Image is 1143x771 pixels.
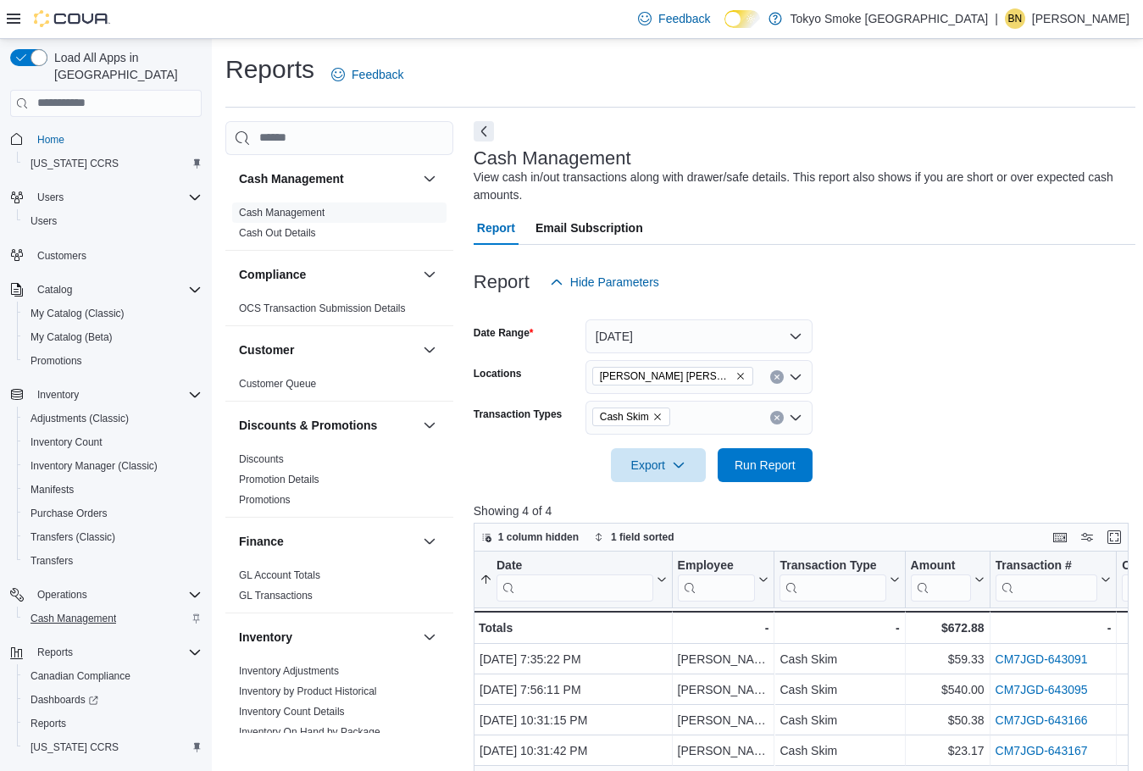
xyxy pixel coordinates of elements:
[239,685,377,697] a: Inventory by Product Historical
[910,649,984,669] div: $59.33
[1077,527,1097,547] button: Display options
[24,408,202,429] span: Adjustments (Classic)
[17,664,208,688] button: Canadian Compliance
[24,327,202,347] span: My Catalog (Beta)
[543,265,666,299] button: Hide Parameters
[1032,8,1129,29] p: [PERSON_NAME]
[780,649,899,669] div: Cash Skim
[770,370,784,384] button: Clear input
[3,383,208,407] button: Inventory
[3,243,208,268] button: Customers
[239,226,316,240] span: Cash Out Details
[17,712,208,735] button: Reports
[474,121,494,141] button: Next
[24,713,73,734] a: Reports
[225,565,453,613] div: Finance
[239,227,316,239] a: Cash Out Details
[1005,8,1025,29] div: Brianna Nesbitt
[419,531,440,552] button: Finance
[24,432,109,452] a: Inventory Count
[31,307,125,320] span: My Catalog (Classic)
[3,127,208,152] button: Home
[600,368,732,385] span: [PERSON_NAME] [PERSON_NAME]
[37,588,87,602] span: Operations
[239,533,416,550] button: Finance
[621,448,696,482] span: Export
[239,629,416,646] button: Inventory
[239,685,377,698] span: Inventory by Product Historical
[225,374,453,401] div: Customer
[225,53,314,86] h1: Reports
[419,169,440,189] button: Cash Management
[677,740,768,761] div: [PERSON_NAME]
[239,417,377,434] h3: Discounts & Promotions
[24,737,202,757] span: Washington CCRS
[239,473,319,486] span: Promotion Details
[498,530,579,544] span: 1 column hidden
[31,612,116,625] span: Cash Management
[735,371,746,381] button: Remove Hamilton Rymal from selection in this group
[592,367,753,385] span: Hamilton Rymal
[24,527,202,547] span: Transfers (Classic)
[677,649,768,669] div: [PERSON_NAME]
[24,666,202,686] span: Canadian Compliance
[995,557,1097,601] div: Transaction # URL
[677,557,755,601] div: Employee
[474,272,530,292] h3: Report
[239,493,291,507] span: Promotions
[239,533,284,550] h3: Finance
[31,642,202,663] span: Reports
[37,283,72,297] span: Catalog
[24,211,64,231] a: Users
[239,705,345,718] span: Inventory Count Details
[17,325,208,349] button: My Catalog (Beta)
[587,527,681,547] button: 1 field sorted
[239,494,291,506] a: Promotions
[995,683,1087,696] a: CM7JGD-643095
[31,459,158,473] span: Inventory Manager (Classic)
[37,388,79,402] span: Inventory
[480,710,667,730] div: [DATE] 10:31:15 PM
[24,408,136,429] a: Adjustments (Classic)
[31,483,74,496] span: Manifests
[658,10,710,27] span: Feedback
[31,412,129,425] span: Adjustments (Classic)
[474,326,534,340] label: Date Range
[611,530,674,544] span: 1 field sorted
[31,280,79,300] button: Catalog
[735,457,796,474] span: Run Report
[780,618,899,638] div: -
[31,330,113,344] span: My Catalog (Beta)
[31,740,119,754] span: [US_STATE] CCRS
[24,480,80,500] a: Manifests
[479,618,667,638] div: Totals
[780,679,899,700] div: Cash Skim
[239,207,325,219] a: Cash Management
[600,408,649,425] span: Cash Skim
[3,186,208,209] button: Users
[31,530,115,544] span: Transfers (Classic)
[24,153,125,174] a: [US_STATE] CCRS
[789,370,802,384] button: Open list of options
[239,266,416,283] button: Compliance
[31,507,108,520] span: Purchase Orders
[995,557,1111,601] button: Transaction #
[31,693,98,707] span: Dashboards
[239,341,416,358] button: Customer
[31,280,202,300] span: Catalog
[239,665,339,677] a: Inventory Adjustments
[677,557,755,574] div: Employee
[677,618,768,638] div: -
[239,725,380,739] span: Inventory On Hand by Package
[24,527,122,547] a: Transfers (Classic)
[239,170,416,187] button: Cash Management
[24,456,164,476] a: Inventory Manager (Classic)
[995,618,1111,638] div: -
[17,478,208,502] button: Manifests
[34,10,110,27] img: Cova
[24,503,114,524] a: Purchase Orders
[239,206,325,219] span: Cash Management
[31,385,202,405] span: Inventory
[1050,527,1070,547] button: Keyboard shortcuts
[724,28,725,29] span: Dark Mode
